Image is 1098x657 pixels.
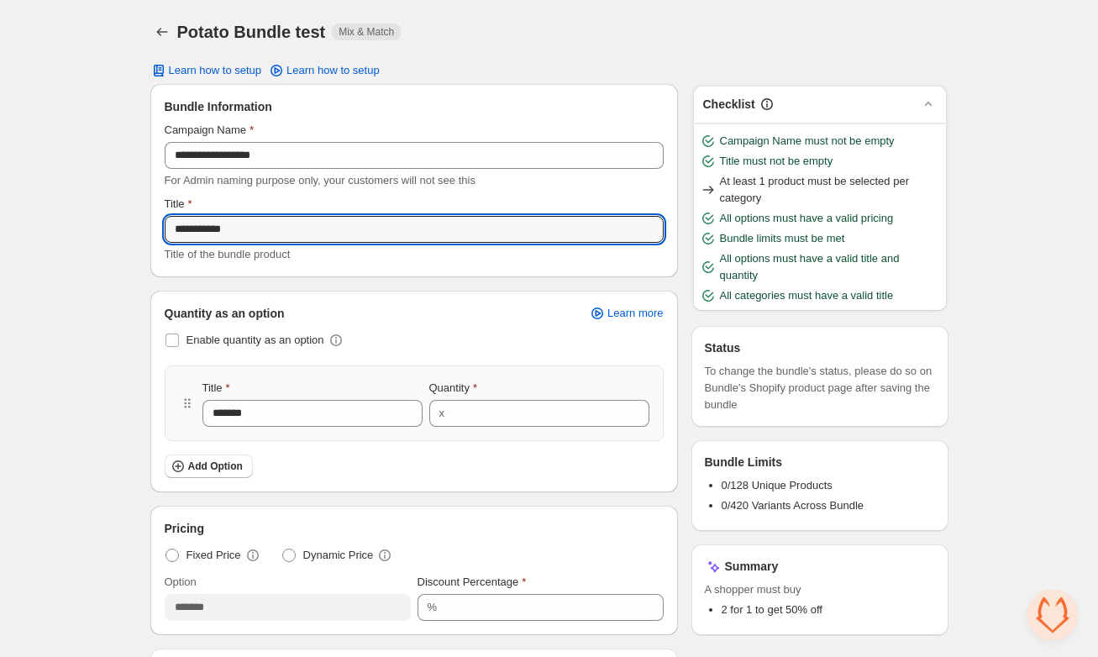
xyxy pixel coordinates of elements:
[165,98,272,115] span: Bundle Information
[722,499,864,512] span: 0/420 Variants Across Bundle
[165,305,285,322] span: Quantity as an option
[177,22,326,42] h1: Potato Bundle test
[258,59,390,82] a: Learn how to setup
[303,547,374,564] span: Dynamic Price
[169,64,262,77] span: Learn how to setup
[720,287,894,304] span: All categories must have a valid title
[165,455,253,478] button: Add Option
[720,250,940,284] span: All options must have a valid title and quantity
[703,96,755,113] h3: Checklist
[286,64,380,77] span: Learn how to setup
[165,248,291,260] span: Title of the bundle product
[439,405,445,422] div: x
[705,363,935,413] span: To change the bundle's status, please do so on Bundle's Shopify product page after saving the bundle
[202,380,230,397] label: Title
[187,547,241,564] span: Fixed Price
[187,334,324,346] span: Enable quantity as an option
[188,460,243,473] span: Add Option
[722,602,935,618] li: 2 for 1 to get 50% off
[720,173,940,207] span: At least 1 product must be selected per category
[428,599,438,616] div: %
[418,574,527,591] label: Discount Percentage
[165,122,255,139] label: Campaign Name
[165,196,192,213] label: Title
[705,339,741,356] h3: Status
[150,20,174,44] button: Back
[140,59,272,82] button: Learn how to setup
[1027,590,1078,640] div: Open chat
[165,174,475,187] span: For Admin naming purpose only, your customers will not see this
[725,558,779,575] h3: Summary
[720,210,894,227] span: All options must have a valid pricing
[720,133,895,150] span: Campaign Name must not be empty
[165,520,204,537] span: Pricing
[579,302,673,325] a: Learn more
[720,230,845,247] span: Bundle limits must be met
[607,307,663,320] span: Learn more
[165,574,197,591] label: Option
[705,581,935,598] span: A shopper must buy
[705,454,783,470] h3: Bundle Limits
[720,153,833,170] span: Title must not be empty
[722,479,833,491] span: 0/128 Unique Products
[339,25,394,39] span: Mix & Match
[429,380,477,397] label: Quantity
